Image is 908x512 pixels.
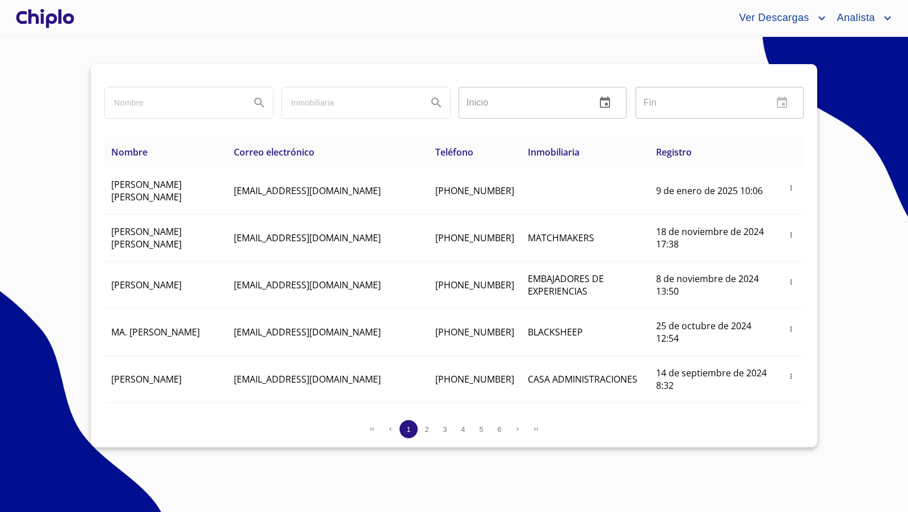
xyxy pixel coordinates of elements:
span: [EMAIL_ADDRESS][DOMAIN_NAME] [234,326,381,338]
button: account of current user [829,9,894,27]
span: 1 [406,425,410,434]
button: 1 [400,420,418,438]
span: EMBAJADORES DE EXPERIENCIAS [528,272,604,297]
span: [EMAIL_ADDRESS][DOMAIN_NAME] [234,232,381,244]
span: Nombre [111,146,148,158]
span: [EMAIL_ADDRESS][DOMAIN_NAME] [234,373,381,385]
span: 3 [443,425,447,434]
span: 9 de enero de 2025 10:06 [656,184,763,197]
button: Search [246,89,273,116]
input: search [105,87,241,118]
span: [EMAIL_ADDRESS][DOMAIN_NAME] [234,279,381,291]
span: [EMAIL_ADDRESS][DOMAIN_NAME] [234,184,381,197]
button: Search [423,89,450,116]
span: 4 [461,425,465,434]
span: MA. [PERSON_NAME] [111,326,200,338]
input: search [282,87,418,118]
span: Registro [656,146,692,158]
span: [PERSON_NAME] [PERSON_NAME] [111,178,182,203]
span: 14 de septiembre de 2024 8:32 [656,367,767,392]
span: [PHONE_NUMBER] [435,326,514,338]
button: 2 [418,420,436,438]
span: MATCHMAKERS [528,232,594,244]
span: [PERSON_NAME] [111,373,182,385]
span: Ver Descargas [730,9,814,27]
span: 5 [479,425,483,434]
span: BLACKSHEEP [528,326,583,338]
span: Correo electrónico [234,146,314,158]
span: Teléfono [435,146,473,158]
button: 5 [472,420,490,438]
span: 6 [497,425,501,434]
span: [PHONE_NUMBER] [435,279,514,291]
span: 25 de octubre de 2024 12:54 [656,320,751,345]
span: 18 de noviembre de 2024 17:38 [656,225,764,250]
span: [PHONE_NUMBER] [435,373,514,385]
span: Analista [829,9,881,27]
span: CASA ADMINISTRACIONES [528,373,637,385]
button: 4 [454,420,472,438]
span: 8 de noviembre de 2024 13:50 [656,272,759,297]
span: [PERSON_NAME] [111,279,182,291]
button: 3 [436,420,454,438]
span: [PHONE_NUMBER] [435,232,514,244]
span: [PHONE_NUMBER] [435,184,514,197]
button: account of current user [730,9,828,27]
button: 6 [490,420,508,438]
span: 2 [424,425,428,434]
span: [PERSON_NAME] [PERSON_NAME] [111,225,182,250]
span: Inmobiliaria [528,146,579,158]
